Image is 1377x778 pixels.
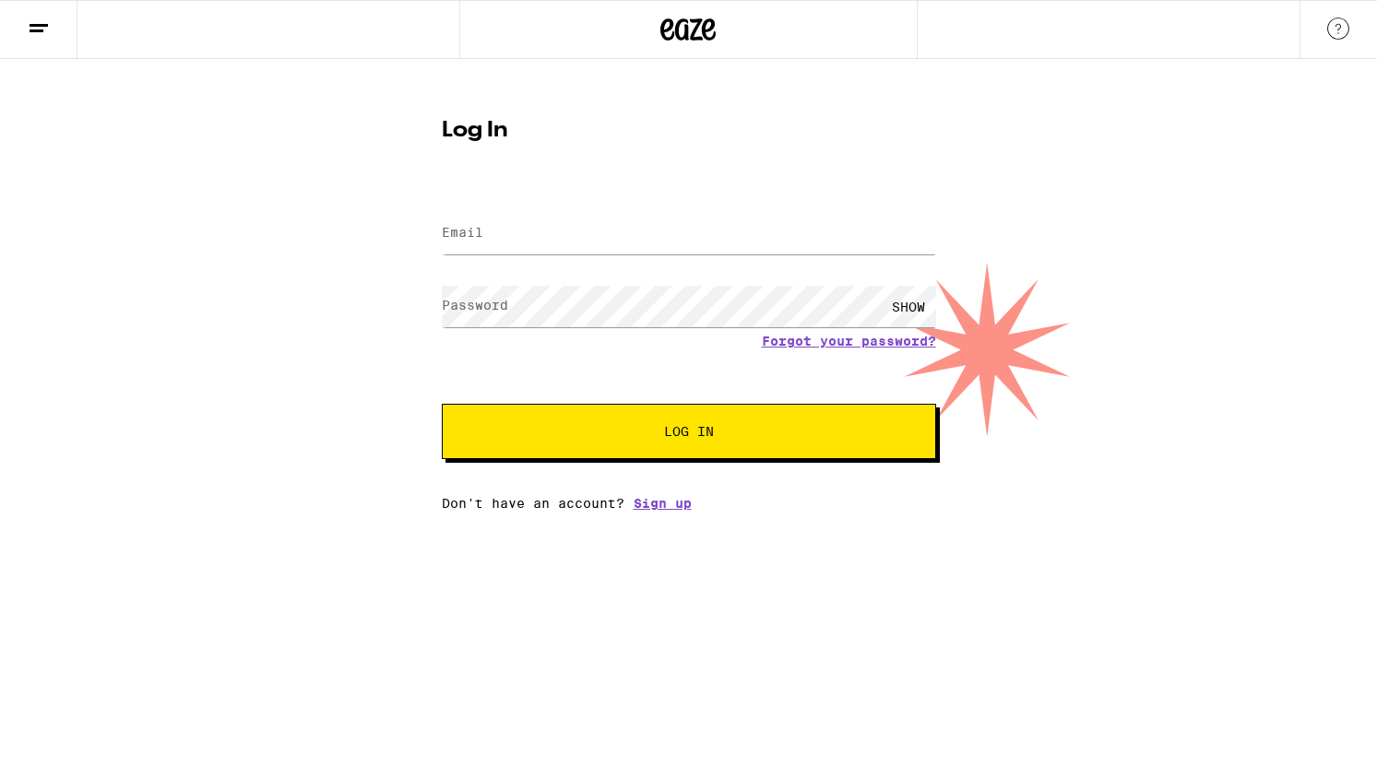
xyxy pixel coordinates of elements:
[442,225,483,240] label: Email
[664,425,714,438] span: Log In
[762,334,936,348] a: Forgot your password?
[442,496,936,511] div: Don't have an account?
[442,298,508,312] label: Password
[881,286,936,327] div: SHOW
[634,496,692,511] a: Sign up
[442,404,936,459] button: Log In
[442,120,936,142] h1: Log In
[442,213,936,254] input: Email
